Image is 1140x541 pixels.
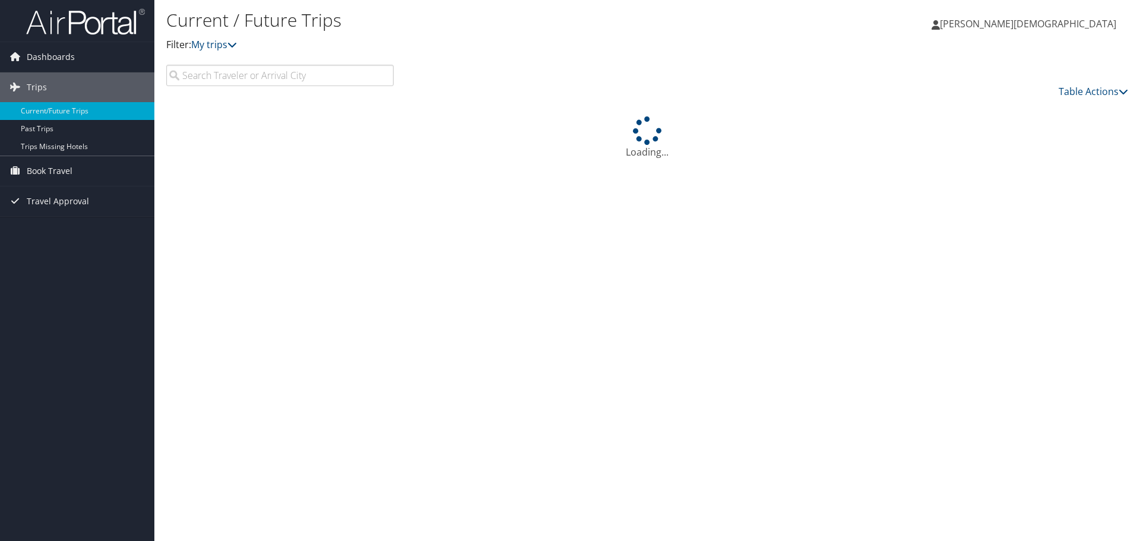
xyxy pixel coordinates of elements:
[27,156,72,186] span: Book Travel
[27,72,47,102] span: Trips
[27,42,75,72] span: Dashboards
[932,6,1128,42] a: [PERSON_NAME][DEMOGRAPHIC_DATA]
[166,37,807,53] p: Filter:
[26,8,145,36] img: airportal-logo.png
[27,186,89,216] span: Travel Approval
[940,17,1116,30] span: [PERSON_NAME][DEMOGRAPHIC_DATA]
[166,116,1128,159] div: Loading...
[1059,85,1128,98] a: Table Actions
[166,65,394,86] input: Search Traveler or Arrival City
[191,38,237,51] a: My trips
[166,8,807,33] h1: Current / Future Trips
